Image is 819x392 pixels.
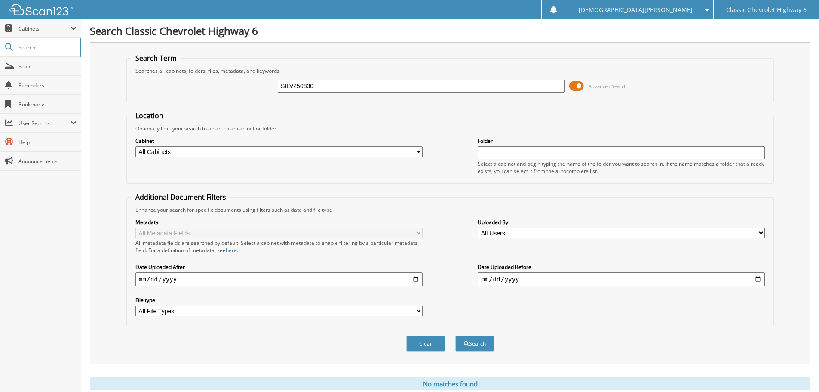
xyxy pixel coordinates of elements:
[90,24,810,38] h1: Search Classic Chevrolet Highway 6
[131,192,230,202] legend: Additional Document Filters
[589,83,627,90] span: Advanced Search
[135,272,423,286] input: start
[478,219,765,226] label: Uploaded By
[18,157,77,165] span: Announcements
[131,67,769,74] div: Searches all cabinets, folders, files, metadata, and keywords
[18,101,77,108] span: Bookmarks
[478,137,765,145] label: Folder
[455,336,494,352] button: Search
[18,82,77,89] span: Reminders
[478,263,765,271] label: Date Uploaded Before
[726,7,807,12] span: Classic Chevrolet Highway 6
[135,219,423,226] label: Metadata
[18,120,71,127] span: User Reports
[90,377,810,390] div: No matches found
[406,336,445,352] button: Clear
[478,160,765,175] div: Select a cabinet and begin typing the name of the folder you want to search in. If the name match...
[579,7,693,12] span: [DEMOGRAPHIC_DATA][PERSON_NAME]
[776,351,819,392] iframe: Chat Widget
[18,44,75,51] span: Search
[9,4,73,15] img: scan123-logo-white.svg
[135,296,423,304] label: File type
[135,239,423,254] div: All metadata fields are searched by default. Select a cabinet with metadata to enable filtering b...
[135,263,423,271] label: Date Uploaded After
[18,63,77,70] span: Scan
[478,272,765,286] input: end
[131,206,769,213] div: Enhance your search for specific documents using filters such as date and file type.
[18,25,71,32] span: Cabinets
[131,125,769,132] div: Optionally limit your search to a particular cabinet or folder
[18,139,77,146] span: Help
[131,111,168,120] legend: Location
[131,53,181,63] legend: Search Term
[226,247,237,254] a: here
[135,137,423,145] label: Cabinet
